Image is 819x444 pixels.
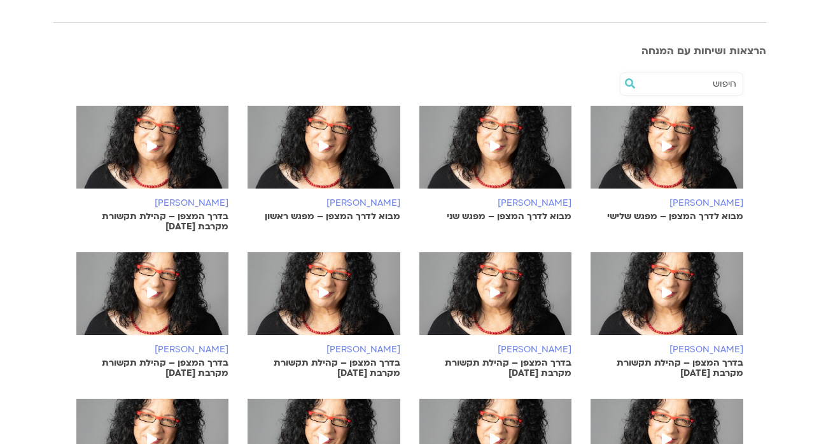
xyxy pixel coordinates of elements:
[76,345,229,355] h6: [PERSON_NAME]
[640,73,736,95] input: חיפוש
[248,106,400,201] img: arnina_kishtan.jpg
[591,106,743,201] img: arnina_kishtan.jpg
[248,252,400,348] img: arnina_kishtan.jpg
[248,211,400,222] p: מבוא לדרך המצפן – מפגש ראשון
[76,358,229,378] p: בדרך המצפן – קהילת תקשורת מקרבת [DATE]
[419,252,572,348] img: arnina_kishtan.jpg
[591,106,743,222] a: [PERSON_NAME] מבוא לדרך המצפן – מפגש שלישי
[53,45,766,57] h3: הרצאות ושיחות עם המנחה
[591,252,743,348] img: arnina_kishtan.jpg
[248,345,400,355] h6: [PERSON_NAME]
[591,345,743,355] h6: [PERSON_NAME]
[419,345,572,355] h6: [PERSON_NAME]
[76,106,229,232] a: [PERSON_NAME] בדרך המצפן – קהילת תקשורת מקרבת [DATE]
[76,106,229,201] img: arnina_kishtan.jpg
[591,198,743,208] h6: [PERSON_NAME]
[419,358,572,378] p: בדרך המצפן – קהילת תקשורת מקרבת [DATE]
[76,252,229,378] a: [PERSON_NAME] בדרך המצפן – קהילת תקשורת מקרבת [DATE]
[419,211,572,222] p: מבוא לדרך המצפן – מפגש שני
[419,198,572,208] h6: [PERSON_NAME]
[419,252,572,378] a: [PERSON_NAME] בדרך המצפן – קהילת תקשורת מקרבת [DATE]
[419,106,572,201] img: arnina_kishtan.jpg
[591,358,743,378] p: בדרך המצפן – קהילת תקשורת מקרבת [DATE]
[591,252,743,378] a: [PERSON_NAME] בדרך המצפן – קהילת תקשורת מקרבת [DATE]
[419,106,572,222] a: [PERSON_NAME] מבוא לדרך המצפן – מפגש שני
[248,358,400,378] p: בדרך המצפן – קהילת תקשורת מקרבת [DATE]
[76,211,229,232] p: בדרך המצפן – קהילת תקשורת מקרבת [DATE]
[591,211,743,222] p: מבוא לדרך המצפן – מפגש שלישי
[76,198,229,208] h6: [PERSON_NAME]
[248,252,400,378] a: [PERSON_NAME] בדרך המצפן – קהילת תקשורת מקרבת [DATE]
[248,106,400,222] a: [PERSON_NAME] מבוא לדרך המצפן – מפגש ראשון
[248,198,400,208] h6: [PERSON_NAME]
[76,252,229,348] img: arnina_kishtan.jpg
